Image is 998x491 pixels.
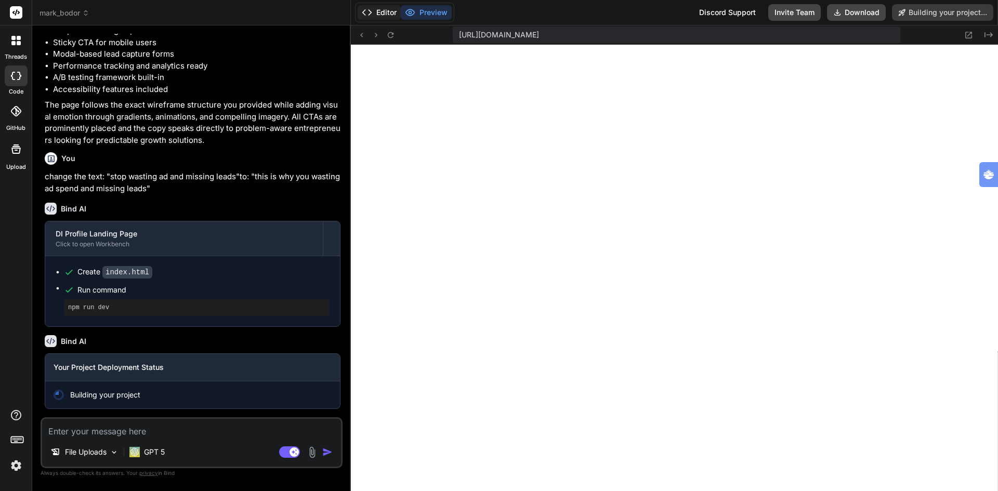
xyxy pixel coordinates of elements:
[144,447,165,457] p: GPT 5
[9,87,23,96] label: code
[5,52,27,61] label: threads
[110,448,119,457] img: Pick Models
[41,468,343,478] p: Always double-check its answers. Your in Bind
[53,84,340,96] li: Accessibility features included
[61,204,86,214] h6: Bind AI
[351,45,998,491] iframe: Preview
[306,446,318,458] img: attachment
[6,124,25,132] label: GitHub
[768,4,821,21] button: Invite Team
[322,447,333,457] img: icon
[54,362,332,373] h3: Your Project Deployment Status
[7,457,25,474] img: settings
[45,221,323,256] button: DI Profile Landing PageClick to open Workbench
[892,4,993,21] button: Building your project...
[65,447,107,457] p: File Uploads
[61,336,86,347] h6: Bind AI
[70,390,140,400] span: Building your project
[53,37,340,49] li: Sticky CTA for mobile users
[693,4,762,21] div: Discord Support
[401,5,452,20] button: Preview
[53,60,340,72] li: Performance tracking and analytics ready
[40,8,89,18] span: mark_bodor
[6,163,26,171] label: Upload
[53,48,340,60] li: Modal-based lead capture forms
[827,4,886,21] button: Download
[56,240,312,248] div: Click to open Workbench
[459,30,539,40] span: [URL][DOMAIN_NAME]
[77,267,152,277] div: Create
[358,5,401,20] button: Editor
[45,171,340,194] p: change the text: "stop wasting ad and missing leads"to: "this is why you wasting ad spend and mis...
[139,470,158,476] span: privacy
[77,285,330,295] span: Run command
[102,266,152,278] code: index.html
[68,303,325,312] pre: npm run dev
[53,72,340,84] li: A/B testing framework built-in
[61,153,75,164] h6: You
[45,99,340,146] p: The page follows the exact wireframe structure you provided while adding visual emotion through g...
[56,229,312,239] div: DI Profile Landing Page
[129,447,140,457] img: GPT 5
